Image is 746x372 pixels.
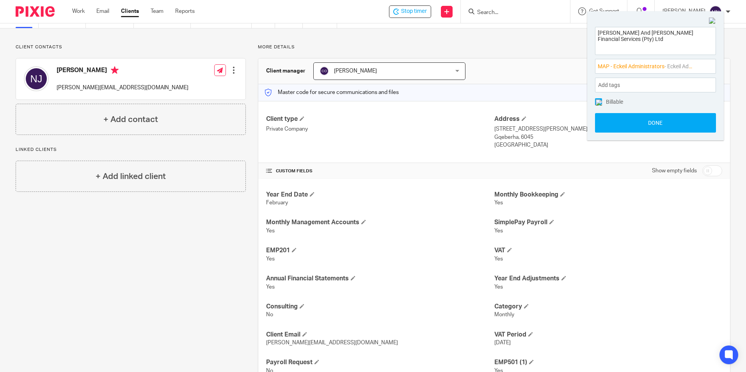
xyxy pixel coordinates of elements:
[121,7,139,15] a: Clients
[57,84,188,92] p: [PERSON_NAME][EMAIL_ADDRESS][DOMAIN_NAME]
[266,312,273,317] span: No
[476,9,547,16] input: Search
[652,167,697,175] label: Show empty fields
[175,7,195,15] a: Reports
[595,113,716,133] button: Done
[494,125,722,133] p: [STREET_ADDRESS][PERSON_NAME][PERSON_NAME]
[494,256,503,262] span: Yes
[334,68,377,74] span: [PERSON_NAME]
[494,358,722,367] h4: EMP501 (1)
[598,79,624,91] span: Add tags
[709,5,722,18] img: svg%3E
[320,66,329,76] img: svg%3E
[151,7,163,15] a: Team
[596,99,602,106] img: checked.png
[111,66,119,74] i: Primary
[72,7,85,15] a: Work
[266,358,494,367] h4: Payroll Request
[96,7,109,15] a: Email
[266,284,275,290] span: Yes
[266,200,288,205] span: February
[494,200,503,205] span: Yes
[494,284,503,290] span: Yes
[494,133,722,141] p: Gqeberha, 6045
[494,191,722,199] h4: Monthly Bookkeeping
[266,275,494,283] h4: Annual Financial Statements
[266,256,275,262] span: Yes
[24,66,49,91] img: svg%3E
[266,218,494,227] h4: Monthly Management Accounts
[598,62,696,71] span: MAP - Eckeil Administrators
[494,141,722,149] p: [GEOGRAPHIC_DATA]
[494,340,511,345] span: [DATE]
[264,89,399,96] p: Master code for secure communications and files
[401,7,427,16] span: Stop timer
[494,303,722,311] h4: Category
[16,44,246,50] p: Client contacts
[266,67,306,75] h3: Client manager
[266,303,494,311] h4: Consulting
[103,113,158,126] h4: + Add contact
[494,331,722,339] h4: VAT Period
[589,9,619,14] span: Get Support
[709,18,716,25] img: Close
[606,99,623,105] span: Billable
[266,340,398,345] span: [PERSON_NAME][EMAIL_ADDRESS][DOMAIN_NAME]
[664,63,718,69] span: - Eckeil Administrators
[266,331,494,339] h4: Client Email
[266,115,494,123] h4: Client type
[266,168,494,174] h4: CUSTOM FIELDS
[494,218,722,227] h4: SimplePay Payroll
[266,228,275,234] span: Yes
[494,275,722,283] h4: Year End Adjustments
[494,115,722,123] h4: Address
[16,147,246,153] p: Linked clients
[494,312,514,317] span: Monthly
[57,66,188,76] h4: [PERSON_NAME]
[663,7,705,15] p: [PERSON_NAME]
[494,246,722,255] h4: VAT
[595,27,716,53] textarea: [PERSON_NAME] And [PERSON_NAME] Financial Services (Pty) Ltd
[16,6,55,17] img: Pixie
[96,170,166,182] h4: + Add linked client
[266,125,494,133] p: Private Company
[266,191,494,199] h4: Year End Date
[266,246,494,255] h4: EMP201
[258,44,730,50] p: More details
[389,5,431,18] div: Jacobs And Jacobs Financial Services (Pty) Ltd
[494,228,503,234] span: Yes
